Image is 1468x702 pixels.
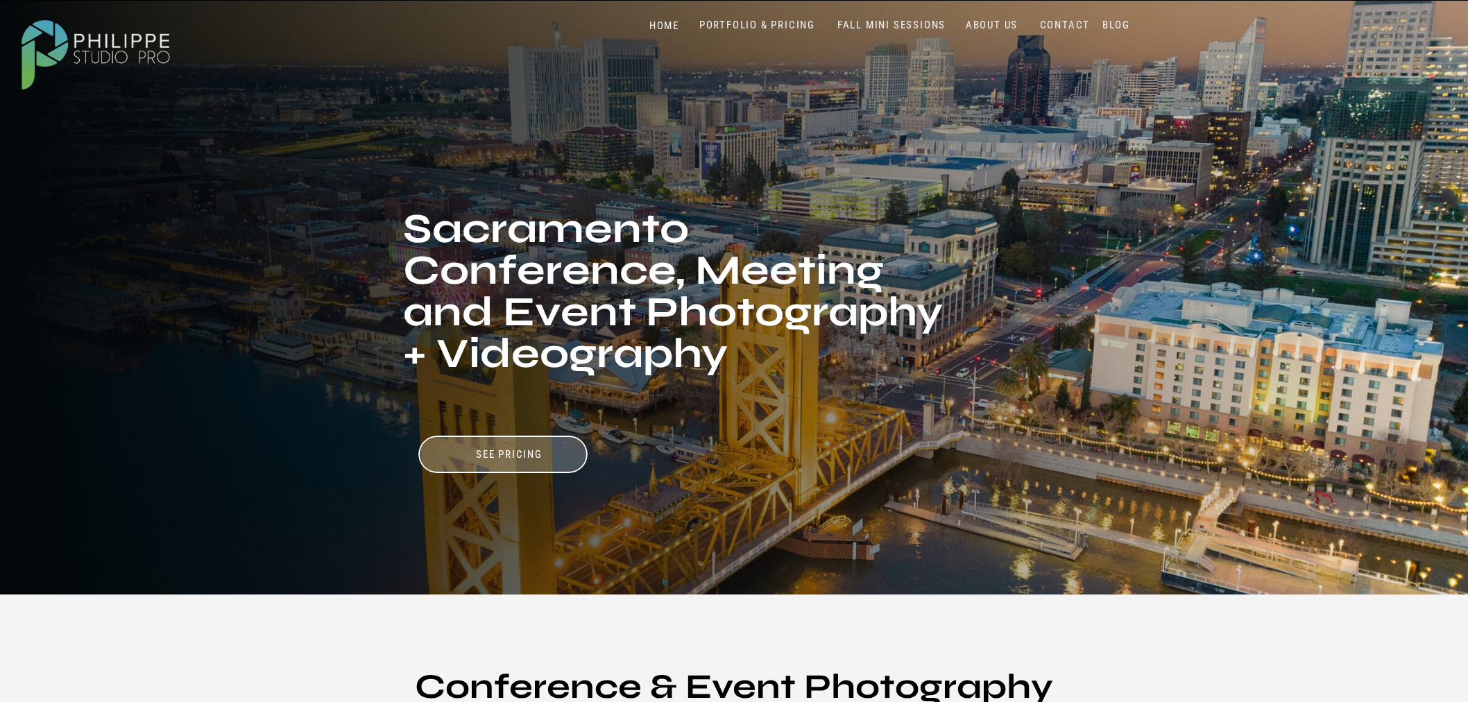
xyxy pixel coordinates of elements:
[694,19,821,32] a: PORTFOLIO & PRICING
[403,208,947,418] h1: Sacramento Conference, Meeting and Event Photography + Videography
[440,448,579,461] a: See pricing
[962,19,1021,32] a: ABOUT US
[834,19,949,32] a: FALL MINI SESSIONS
[1036,19,1093,32] a: CONTACT
[1099,19,1134,32] a: BLOG
[635,19,694,33] a: HOME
